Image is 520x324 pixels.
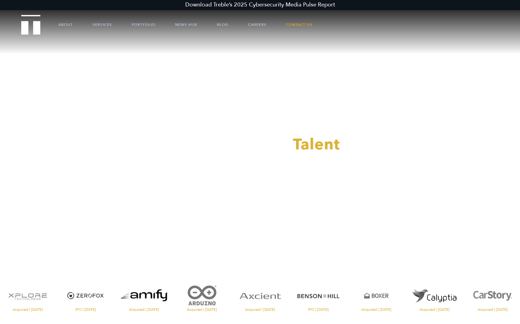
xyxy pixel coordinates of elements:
span: Acquired | [DATE] [174,308,230,311]
span: Acquired | [DATE] [465,308,520,311]
a: Visit the website [116,284,171,311]
span: Acquired | [DATE] [233,308,288,311]
a: Careers [248,15,266,34]
a: Visit the CarStory website [465,284,520,311]
a: Visit the ZeroFox website [58,284,113,311]
span: Acquired | [DATE] [349,308,404,311]
a: News Hub [175,15,197,34]
span: Acquired | [DATE] [407,308,462,311]
img: Boxer logo [349,284,404,308]
a: Visit the website [407,284,462,311]
a: Visit the website [174,284,230,311]
a: Contact Us [286,15,312,34]
a: Services [93,15,112,34]
span: IPO | [DATE] [58,308,113,311]
img: CarStory logo [465,284,520,308]
a: Visit the Boxer website [349,284,404,311]
a: Visit the Axcient website [233,284,288,311]
img: Treble logo [21,15,41,34]
img: Axcient logo [233,284,288,308]
a: Blog [217,15,228,34]
a: About [58,15,73,34]
a: Visit the Benson Hill website [291,284,346,311]
span: IPO | [DATE] [291,308,346,311]
img: ZeroFox logo [58,284,113,308]
a: Portfolio [132,15,155,34]
span: Acquired | [DATE] [116,308,171,311]
img: Benson Hill logo [291,284,346,308]
span: Talent [293,134,340,155]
